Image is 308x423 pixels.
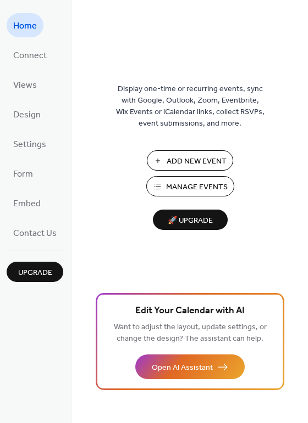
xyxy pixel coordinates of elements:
a: Form [7,161,40,185]
button: Add New Event [147,150,233,171]
span: Want to adjust the layout, update settings, or change the design? The assistant can help. [114,320,267,346]
a: Embed [7,191,47,215]
a: Settings [7,132,53,156]
button: Upgrade [7,262,63,282]
span: Edit Your Calendar with AI [135,303,245,319]
span: Display one-time or recurring events, sync with Google, Outlook, Zoom, Eventbrite, Wix Events or ... [116,83,265,129]
span: Home [13,18,37,35]
span: Connect [13,47,47,65]
span: Form [13,166,33,183]
span: 🚀 Upgrade [159,213,221,228]
span: Embed [13,195,41,213]
span: Manage Events [166,182,228,193]
span: Contact Us [13,225,57,242]
button: Open AI Assistant [135,354,245,379]
a: Views [7,72,43,97]
span: Views [13,77,37,94]
span: Open AI Assistant [152,362,213,374]
span: Add New Event [167,156,227,167]
a: Design [7,102,47,126]
span: Settings [13,136,46,154]
button: Manage Events [146,176,234,196]
a: Connect [7,43,53,67]
span: Design [13,106,41,124]
span: Upgrade [18,267,52,279]
a: Home [7,13,43,37]
button: 🚀 Upgrade [153,210,228,230]
a: Contact Us [7,221,63,245]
